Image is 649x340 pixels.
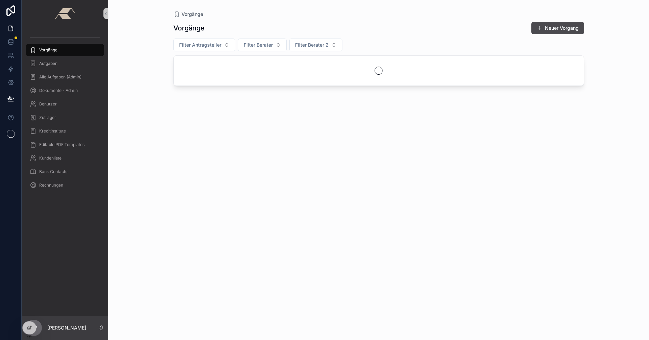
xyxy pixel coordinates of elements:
span: Zuträger [39,115,56,120]
p: [PERSON_NAME] [47,324,86,331]
span: Editable PDF Templates [39,142,85,147]
span: Kundenliste [39,155,62,161]
h1: Vorgänge [173,23,205,33]
div: scrollable content [22,27,108,200]
button: Neuer Vorgang [531,22,584,34]
span: Kreditinstitute [39,128,66,134]
span: Dokumente - Admin [39,88,78,93]
a: Editable PDF Templates [26,139,104,151]
a: Benutzer [26,98,104,110]
a: Zuträger [26,112,104,124]
a: Dokumente - Admin [26,84,104,97]
span: Filter Berater 2 [295,42,329,48]
a: Kundenliste [26,152,104,164]
span: Vorgänge [182,11,203,18]
a: Rechnungen [26,179,104,191]
span: Benutzer [39,101,57,107]
a: Bank Contacts [26,166,104,178]
span: Filter Antragsteller [179,42,221,48]
a: Vorgänge [26,44,104,56]
a: Alle Aufgaben (Admin) [26,71,104,83]
button: Select Button [238,39,287,51]
a: Aufgaben [26,57,104,70]
button: Select Button [289,39,342,51]
span: Bank Contacts [39,169,67,174]
img: App logo [55,8,75,19]
span: Vorgänge [39,47,57,53]
span: Alle Aufgaben (Admin) [39,74,81,80]
a: Kreditinstitute [26,125,104,137]
button: Select Button [173,39,235,51]
span: Aufgaben [39,61,57,66]
span: Filter Berater [244,42,273,48]
a: Vorgänge [173,11,203,18]
span: Rechnungen [39,183,63,188]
